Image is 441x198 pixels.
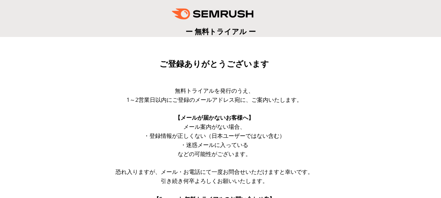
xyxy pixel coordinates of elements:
[161,177,268,185] span: 引き続き何卒よろしくお願いいたします。
[186,26,256,36] span: ー 無料トライアル ー
[116,168,313,175] span: 恐れ入りますが、メール・お電話にて一度お問合せいただけますと幸いです。
[175,114,254,121] span: 【メールが届かないお客様へ】
[159,59,269,69] span: ご登録ありがとうございます
[183,123,245,130] span: メール案内がない場合、
[180,141,248,148] span: ・迷惑メールに入っている
[126,96,302,103] span: 1～2営業日以内にご登録のメールアドレス宛に、ご案内いたします。
[175,87,254,94] span: 無料トライアルを発行のうえ、
[144,132,285,139] span: ・登録情報が正しくない（日本ユーザーではない含む）
[178,150,251,158] span: などの可能性がございます。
